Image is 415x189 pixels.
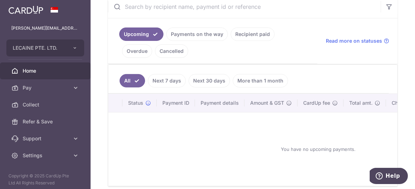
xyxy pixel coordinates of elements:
[23,67,69,74] span: Home
[231,28,275,41] a: Recipient paid
[166,28,228,41] a: Payments on the way
[122,44,152,58] a: Overdue
[119,28,163,41] a: Upcoming
[23,101,69,108] span: Collect
[13,44,65,51] span: LECAINE PTE. LTD.
[128,99,143,106] span: Status
[326,37,382,44] span: Read more on statuses
[148,74,186,87] a: Next 7 days
[120,74,145,87] a: All
[155,44,188,58] a: Cancelled
[370,168,408,185] iframe: Opens a widget where you can find more information
[6,39,84,56] button: LECAINE PTE. LTD.
[23,118,69,125] span: Refer & Save
[8,6,43,14] img: CardUp
[250,99,284,106] span: Amount & GST
[326,37,389,44] a: Read more on statuses
[23,152,69,159] span: Settings
[11,25,79,32] p: [PERSON_NAME][EMAIL_ADDRESS][DOMAIN_NAME]
[303,99,330,106] span: CardUp fee
[23,84,69,91] span: Pay
[189,74,230,87] a: Next 30 days
[233,74,288,87] a: More than 1 month
[157,94,195,112] th: Payment ID
[195,94,244,112] th: Payment details
[23,135,69,142] span: Support
[349,99,373,106] span: Total amt.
